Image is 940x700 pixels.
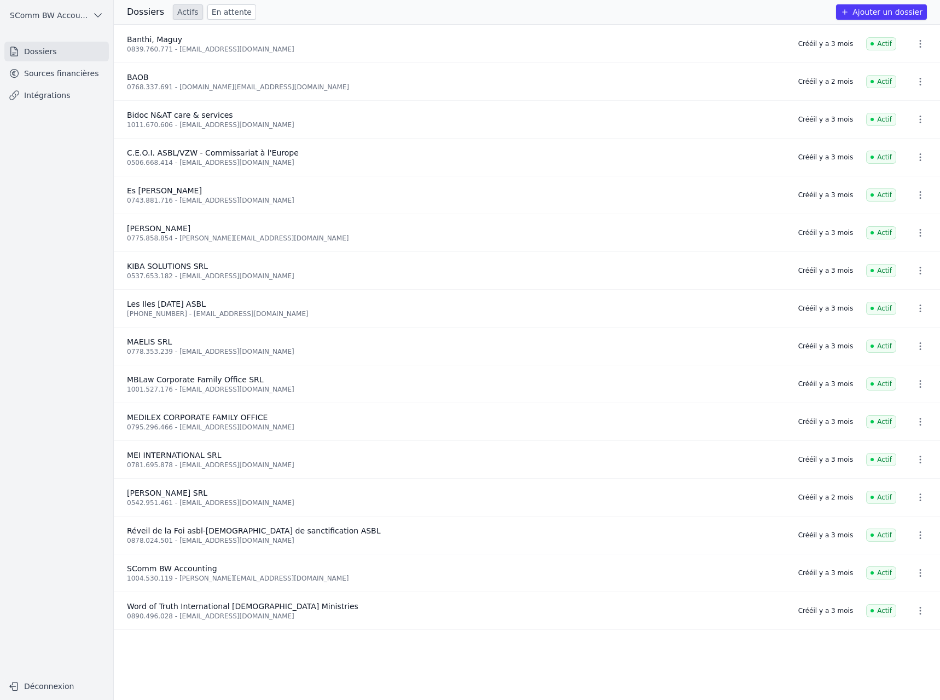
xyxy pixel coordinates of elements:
div: Créé il y a 3 mois [798,342,853,351]
span: Word of Truth International [DEMOGRAPHIC_DATA] Ministries [127,602,358,611]
div: Créé il y a 3 mois [798,153,853,162]
span: Actif [866,113,896,126]
span: Actif [866,529,896,542]
a: Actifs [173,4,203,20]
div: Créé il y a 3 mois [798,304,853,313]
span: Actif [866,302,896,315]
div: 1004.530.119 - [PERSON_NAME][EMAIL_ADDRESS][DOMAIN_NAME] [127,574,785,583]
a: Intégrations [4,85,109,105]
div: Créé il y a 3 mois [798,115,853,124]
div: Créé il y a 3 mois [798,266,853,275]
span: Actif [866,340,896,353]
span: Actif [866,151,896,164]
div: Créé il y a 3 mois [798,39,853,48]
span: Actif [866,226,896,239]
span: Actif [866,37,896,50]
div: 0542.951.461 - [EMAIL_ADDRESS][DOMAIN_NAME] [127,498,785,507]
div: 0795.296.466 - [EMAIL_ADDRESS][DOMAIN_NAME] [127,423,785,432]
span: BAOB [127,73,149,82]
div: [PHONE_NUMBER] - [EMAIL_ADDRESS][DOMAIN_NAME] [127,309,785,318]
div: Créé il y a 3 mois [798,228,853,237]
div: Créé il y a 3 mois [798,531,853,540]
button: Ajouter un dossier [836,4,927,20]
button: SComm BW Accounting [4,7,109,24]
h3: Dossiers [127,5,164,19]
div: Créé il y a 3 mois [798,455,853,464]
span: Actif [866,264,896,277]
div: Créé il y a 3 mois [798,191,853,199]
span: MEI INTERNATIONAL SRL [127,451,222,460]
div: Créé il y a 3 mois [798,417,853,426]
div: 0890.496.028 - [EMAIL_ADDRESS][DOMAIN_NAME] [127,612,785,621]
span: Actif [866,188,896,202]
a: Dossiers [4,42,109,61]
span: Actif [866,453,896,466]
span: Actif [866,377,896,391]
div: 0878.024.501 - [EMAIL_ADDRESS][DOMAIN_NAME] [127,536,785,545]
div: Créé il y a 3 mois [798,569,853,577]
span: Actif [866,415,896,428]
div: Créé il y a 2 mois [798,493,853,502]
span: Es [PERSON_NAME] [127,186,202,195]
div: 0778.353.239 - [EMAIL_ADDRESS][DOMAIN_NAME] [127,347,785,356]
span: MAELIS SRL [127,337,172,346]
span: Bidoc N&AT care & services [127,111,233,119]
a: Sources financières [4,64,109,83]
div: 0775.858.854 - [PERSON_NAME][EMAIL_ADDRESS][DOMAIN_NAME] [127,234,785,243]
span: SComm BW Accounting [10,10,88,21]
span: Actif [866,75,896,88]
span: Actif [866,491,896,504]
a: En attente [207,4,256,20]
div: 0768.337.691 - [DOMAIN_NAME][EMAIL_ADDRESS][DOMAIN_NAME] [127,83,785,91]
span: Réveil de la Foi asbl-[DEMOGRAPHIC_DATA] de sanctification ASBL [127,526,381,535]
div: Créé il y a 3 mois [798,606,853,615]
div: 0537.653.182 - [EMAIL_ADDRESS][DOMAIN_NAME] [127,272,785,280]
div: Créé il y a 3 mois [798,380,853,388]
span: MEDILEX CORPORATE FAMILY OFFICE [127,413,268,422]
span: [PERSON_NAME] [127,224,190,233]
span: Actif [866,566,896,579]
span: Les Iles [DATE] ASBL [127,300,206,308]
div: 1001.527.176 - [EMAIL_ADDRESS][DOMAIN_NAME] [127,385,785,394]
div: 0781.695.878 - [EMAIL_ADDRESS][DOMAIN_NAME] [127,461,785,469]
div: 0506.668.414 - [EMAIL_ADDRESS][DOMAIN_NAME] [127,158,785,167]
span: MBLaw Corporate Family Office SRL [127,375,264,384]
span: Banthi, Maguy [127,35,182,44]
span: C.E.O.I. ASBL/VZW - Commissariat à l'Europe [127,148,299,157]
span: KIBA SOLUTIONS SRL [127,262,208,271]
div: 0743.881.716 - [EMAIL_ADDRESS][DOMAIN_NAME] [127,196,785,205]
button: Déconnexion [4,678,109,695]
div: Créé il y a 2 mois [798,77,853,86]
div: 1011.670.606 - [EMAIL_ADDRESS][DOMAIN_NAME] [127,121,785,129]
span: SComm BW Accounting [127,564,217,573]
span: [PERSON_NAME] SRL [127,489,207,497]
span: Actif [866,604,896,617]
div: 0839.760.771 - [EMAIL_ADDRESS][DOMAIN_NAME] [127,45,785,54]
